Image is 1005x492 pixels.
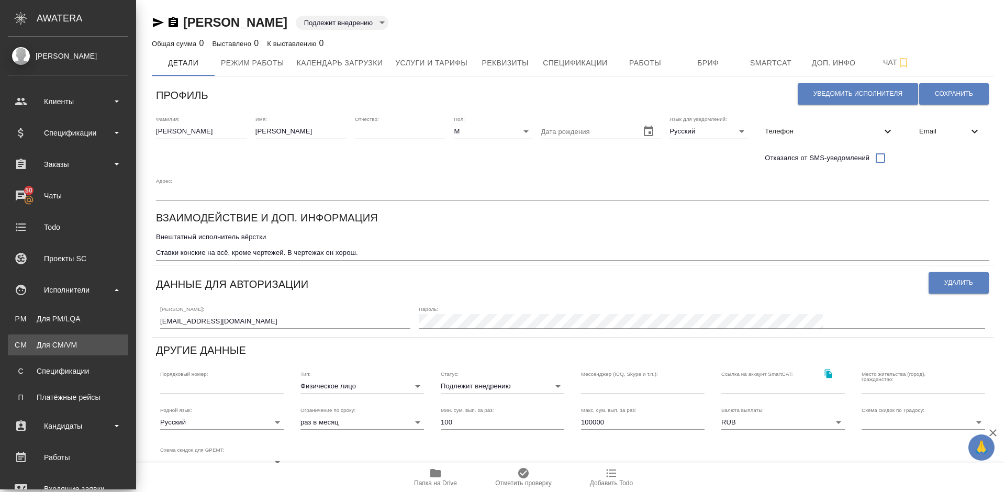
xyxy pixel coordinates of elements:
[968,434,995,461] button: 🙏
[581,407,636,412] label: Макс. сум. вып. за раз:
[454,124,532,139] div: М
[160,407,192,412] label: Родной язык:
[8,308,128,329] a: PMДля PM/LQA
[255,117,267,122] label: Имя:
[8,450,128,465] div: Работы
[765,126,881,137] span: Телефон
[213,40,254,48] p: Выставлено
[8,125,128,141] div: Спецификации
[301,18,376,27] button: Подлежит внедрению
[13,340,123,350] div: Для CM/VM
[221,57,284,70] span: Режим работы
[8,156,128,172] div: Заказы
[8,251,128,266] div: Проекты SC
[8,219,128,235] div: Todo
[581,372,658,377] label: Мессенджер (ICQ, Skype и т.п.):
[818,363,839,384] button: Скопировать ссылку
[973,437,990,459] span: 🙏
[300,407,355,412] label: Ограничение по сроку:
[944,278,973,287] span: Удалить
[911,120,989,143] div: Email
[798,83,918,105] button: Уведомить исполнителя
[441,379,564,394] div: Подлежит внедрению
[8,418,128,434] div: Кандидаты
[3,444,133,471] a: Работы
[3,214,133,240] a: Todo
[441,407,494,412] label: Мин. сум. вып. за раз:
[567,463,655,492] button: Добавить Todo
[454,117,465,122] label: Пол:
[213,37,259,50] div: 0
[8,188,128,204] div: Чаты
[156,209,378,226] h6: Взаимодействие и доп. информация
[8,387,128,408] a: ППлатёжные рейсы
[683,57,733,70] span: Бриф
[160,372,208,377] label: Порядковый номер:
[746,57,796,70] span: Smartcat
[183,15,287,29] a: [PERSON_NAME]
[160,415,284,430] div: Русский
[13,366,123,376] div: Спецификации
[156,117,180,122] label: Фамилия:
[419,306,438,311] label: Пароль:
[152,16,164,29] button: Скопировать ссылку для ЯМессенджера
[19,185,39,196] span: 50
[392,463,479,492] button: Папка на Drive
[765,153,869,163] span: Отказался от SMS-уведомлений
[8,361,128,382] a: ССпецификации
[479,463,567,492] button: Отметить проверку
[721,407,764,412] label: Валюта выплаты:
[156,87,208,104] h6: Профиль
[8,282,128,298] div: Исполнители
[160,306,204,311] label: [PERSON_NAME]:
[590,479,633,487] span: Добавить Todo
[267,37,323,50] div: 0
[13,392,123,402] div: Платёжные рейсы
[495,479,551,487] span: Отметить проверку
[872,56,922,69] span: Чат
[935,90,973,98] span: Сохранить
[620,57,671,70] span: Работы
[300,379,424,394] div: Физическое лицо
[756,120,902,143] div: Телефон
[441,372,459,377] label: Статус:
[158,57,208,70] span: Детали
[13,314,123,324] div: Для PM/LQA
[480,57,530,70] span: Реквизиты
[152,37,204,50] div: 0
[929,272,989,294] button: Удалить
[156,178,172,184] label: Адрес:
[721,372,793,377] label: Ссылка на аккаунт SmartCAT:
[297,57,383,70] span: Календарь загрузки
[160,448,225,453] label: Схема скидок для GPEMT:
[156,342,246,359] h6: Другие данные
[543,57,607,70] span: Спецификации
[8,94,128,109] div: Клиенты
[813,90,902,98] span: Уведомить исполнителя
[156,276,308,293] h6: Данные для авторизации
[669,124,748,139] div: Русский
[300,372,310,377] label: Тип:
[669,117,727,122] label: Язык для уведомлений:
[296,16,388,30] div: Подлежит внедрению
[414,479,457,487] span: Папка на Drive
[919,83,989,105] button: Сохранить
[721,415,845,430] div: RUB
[8,50,128,62] div: [PERSON_NAME]
[862,407,924,412] label: Схема скидок по Традосу:
[395,57,467,70] span: Услуги и тарифы
[267,40,319,48] p: К выставлению
[300,415,424,430] div: раз в месяц
[809,57,859,70] span: Доп. инфо
[3,245,133,272] a: Проекты SC
[152,40,199,48] p: Общая сумма
[156,233,989,257] textarea: Внештатный исполнитель вёрстки Ставки конские на всё, кроме чертежей. В чертежах он хорош.
[3,183,133,209] a: 50Чаты
[167,16,180,29] button: Скопировать ссылку
[8,334,128,355] a: CMДля CM/VM
[355,117,379,122] label: Отчество:
[897,57,910,69] svg: Подписаться
[862,372,954,382] label: Место жительства (город), гражданство:
[919,126,968,137] span: Email
[37,8,136,29] div: AWATERA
